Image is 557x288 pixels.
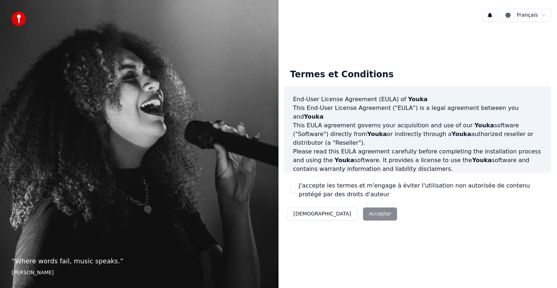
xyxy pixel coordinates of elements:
[284,63,399,86] div: Termes et Conditions
[293,104,542,121] p: This End-User License Agreement ("EULA") is a legal agreement between you and
[293,121,542,147] p: This EULA agreement governs your acquisition and use of our software ("Software") directly from o...
[474,122,494,129] span: Youka
[12,256,267,266] p: “ Where words fail, music speaks. ”
[451,131,471,137] span: Youka
[299,181,545,199] label: J'accepte les termes et m'engage à éviter l'utilisation non autorisée de contenu protégé par des ...
[12,12,26,26] img: youka
[408,96,428,103] span: Youka
[293,147,542,173] p: Please read this EULA agreement carefully before completing the installation process and using th...
[335,157,354,164] span: Youka
[472,157,492,164] span: Youka
[367,131,387,137] span: Youka
[287,207,357,221] button: [DEMOGRAPHIC_DATA]
[304,113,323,120] span: Youka
[293,95,542,104] h3: End-User License Agreement (EULA) of
[12,269,267,276] footer: [PERSON_NAME]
